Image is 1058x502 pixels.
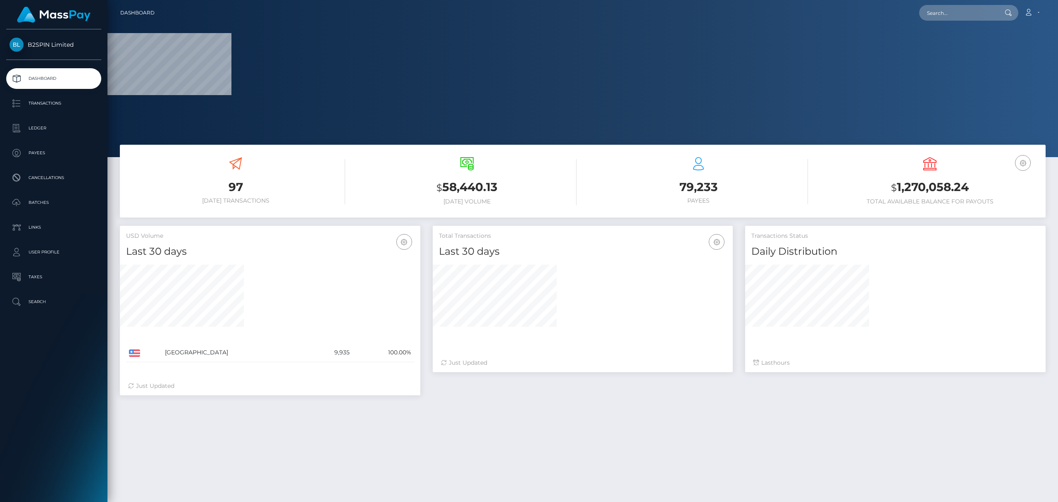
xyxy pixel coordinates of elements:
[357,198,577,205] h6: [DATE] Volume
[919,5,997,21] input: Search...
[126,179,345,195] h3: 97
[126,232,414,240] h5: USD Volume
[589,197,808,204] h6: Payees
[162,343,308,362] td: [GEOGRAPHIC_DATA]
[751,244,1039,259] h4: Daily Distribution
[10,296,98,308] p: Search
[6,192,101,213] a: Batches
[6,242,101,263] a: User Profile
[357,179,577,196] h3: 58,440.13
[436,182,442,194] small: $
[126,197,345,204] h6: [DATE] Transactions
[10,122,98,134] p: Ledger
[891,182,897,194] small: $
[6,68,101,89] a: Dashboard
[6,41,101,48] span: B2SPIN Limited
[10,172,98,184] p: Cancellations
[751,232,1039,240] h5: Transactions Status
[128,382,412,390] div: Just Updated
[10,72,98,85] p: Dashboard
[120,4,155,22] a: Dashboard
[441,359,725,367] div: Just Updated
[10,38,24,52] img: B2SPIN Limited
[10,246,98,258] p: User Profile
[10,271,98,283] p: Taxes
[17,7,91,23] img: MassPay Logo
[589,179,808,195] h3: 79,233
[820,179,1039,196] h3: 1,270,058.24
[439,232,727,240] h5: Total Transactions
[6,93,101,114] a: Transactions
[353,343,414,362] td: 100.00%
[753,359,1037,367] div: Last hours
[126,244,414,259] h4: Last 30 days
[10,196,98,209] p: Batches
[6,267,101,287] a: Taxes
[6,292,101,312] a: Search
[10,147,98,159] p: Payees
[439,244,727,259] h4: Last 30 days
[308,343,353,362] td: 9,935
[6,167,101,188] a: Cancellations
[6,118,101,139] a: Ledger
[10,97,98,110] p: Transactions
[820,198,1039,205] h6: Total Available Balance for Payouts
[129,349,140,357] img: US.png
[6,143,101,163] a: Payees
[6,217,101,238] a: Links
[10,221,98,234] p: Links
